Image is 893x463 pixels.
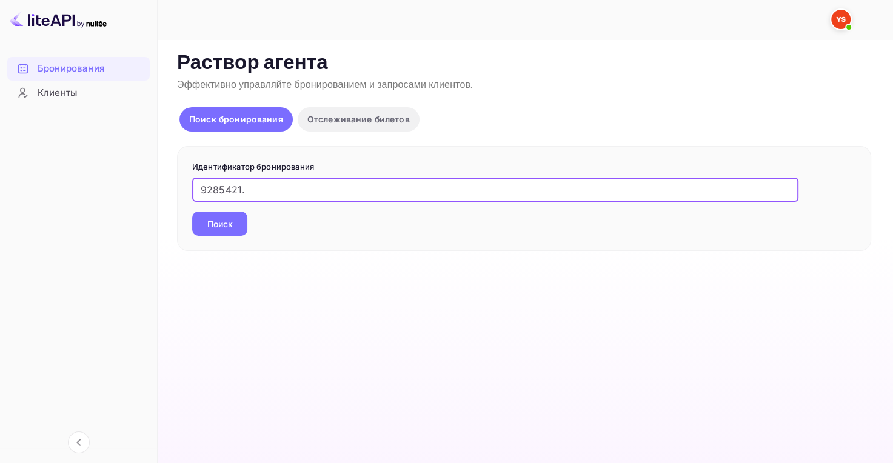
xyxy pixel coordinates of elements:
[192,212,247,236] button: Поиск
[192,178,798,202] input: Введите идентификатор бронирования (например, 63782194)
[207,218,233,230] ya-tr-span: Поиск
[7,57,150,81] div: Бронирования
[189,114,283,124] ya-tr-span: Поиск бронирования
[7,81,150,104] a: Клиенты
[177,79,473,92] ya-tr-span: Эффективно управляйте бронированием и запросами клиентов.
[68,431,90,453] button: Свернуть навигацию
[10,10,107,29] img: Логотип LiteAPI
[38,62,104,76] ya-tr-span: Бронирования
[7,81,150,105] div: Клиенты
[831,10,851,29] img: Служба Поддержки Яндекса
[38,86,77,100] ya-tr-span: Клиенты
[7,57,150,79] a: Бронирования
[177,50,328,76] ya-tr-span: Раствор агента
[192,162,314,172] ya-tr-span: Идентификатор бронирования
[307,114,410,124] ya-tr-span: Отслеживание билетов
